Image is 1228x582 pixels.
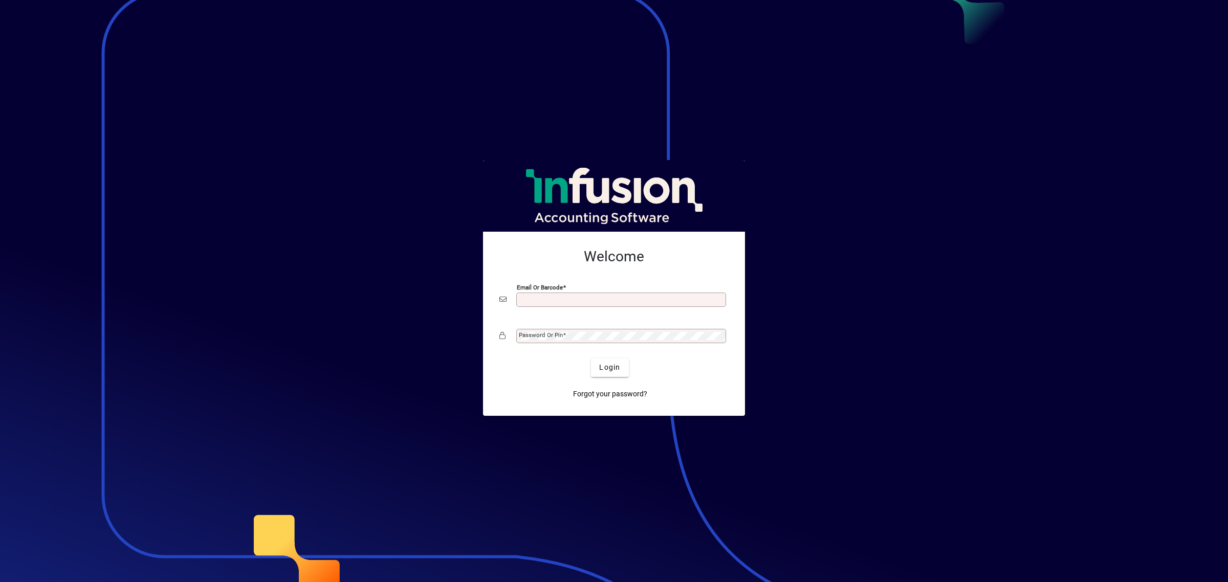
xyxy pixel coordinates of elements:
mat-label: Password or Pin [519,331,563,339]
span: Login [599,362,620,373]
a: Forgot your password? [569,385,651,404]
h2: Welcome [499,248,729,265]
span: Forgot your password? [573,389,647,399]
mat-label: Email or Barcode [517,283,563,290]
button: Login [591,359,628,377]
